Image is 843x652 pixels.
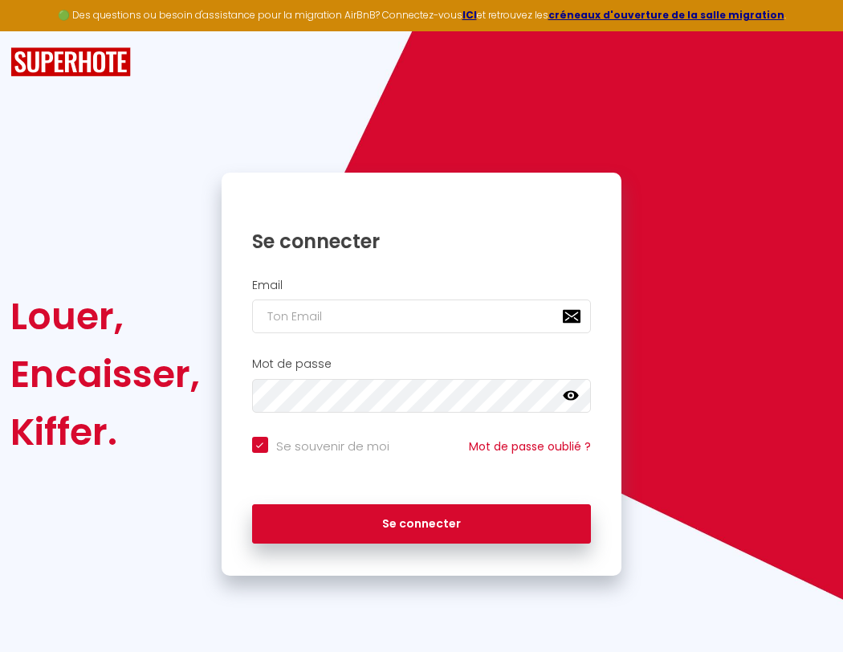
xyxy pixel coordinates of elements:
[252,229,592,254] h1: Se connecter
[10,403,200,461] div: Kiffer.
[252,357,592,371] h2: Mot de passe
[462,8,477,22] a: ICI
[252,300,592,333] input: Ton Email
[469,438,591,454] a: Mot de passe oublié ?
[10,47,131,77] img: SuperHote logo
[10,345,200,403] div: Encaisser,
[252,504,592,544] button: Se connecter
[252,279,592,292] h2: Email
[10,287,200,345] div: Louer,
[548,8,784,22] a: créneaux d'ouverture de la salle migration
